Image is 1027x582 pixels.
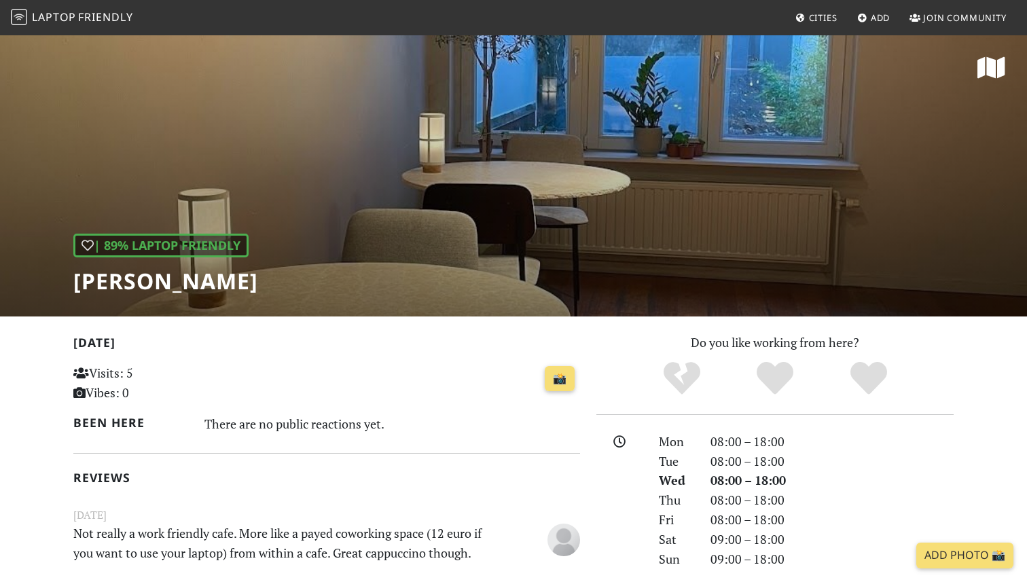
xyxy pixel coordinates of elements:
[651,530,702,549] div: Sat
[852,5,896,30] a: Add
[73,471,580,485] h2: Reviews
[702,530,962,549] div: 09:00 – 18:00
[73,268,258,294] h1: [PERSON_NAME]
[702,510,962,530] div: 08:00 – 18:00
[204,413,581,435] div: There are no public reactions yet.
[11,6,133,30] a: LaptopFriendly LaptopFriendly
[651,471,702,490] div: Wed
[871,12,890,24] span: Add
[651,490,702,510] div: Thu
[73,335,580,355] h2: [DATE]
[702,549,962,569] div: 09:00 – 18:00
[923,12,1007,24] span: Join Community
[651,432,702,452] div: Mon
[651,510,702,530] div: Fri
[78,10,132,24] span: Friendly
[545,366,575,392] a: 📸
[32,10,76,24] span: Laptop
[596,333,954,352] p: Do you like working from here?
[728,360,822,397] div: Yes
[11,9,27,25] img: LaptopFriendly
[904,5,1012,30] a: Join Community
[702,432,962,452] div: 08:00 – 18:00
[702,452,962,471] div: 08:00 – 18:00
[809,12,837,24] span: Cities
[73,363,232,403] p: Visits: 5 Vibes: 0
[651,452,702,471] div: Tue
[635,360,729,397] div: No
[702,471,962,490] div: 08:00 – 18:00
[65,507,588,524] small: [DATE]
[916,543,1013,568] a: Add Photo 📸
[73,416,188,430] h2: Been here
[651,549,702,569] div: Sun
[790,5,843,30] a: Cities
[65,524,501,563] p: Not really a work friendly cafe. More like a payed coworking space (12 euro if you want to use yo...
[547,530,580,547] span: Anonymous
[73,234,249,257] div: | 89% Laptop Friendly
[822,360,916,397] div: Definitely!
[702,490,962,510] div: 08:00 – 18:00
[547,524,580,556] img: blank-535327c66bd565773addf3077783bbfce4b00ec00e9fd257753287c682c7fa38.png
